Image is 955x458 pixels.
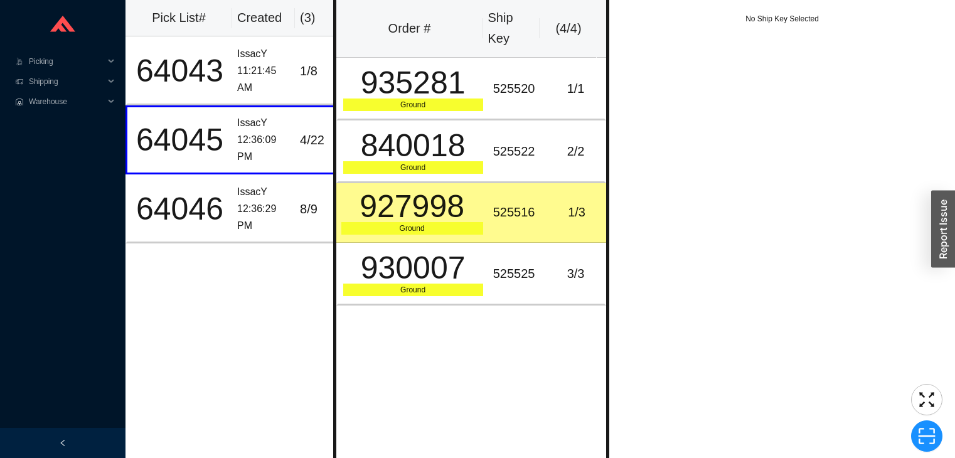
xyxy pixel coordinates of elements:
div: No Ship Key Selected [609,13,955,25]
div: ( 4 / 4 ) [545,18,592,39]
div: IssacY [237,115,290,132]
div: IssacY [237,184,290,201]
div: Ground [343,161,483,174]
span: fullscreen [912,390,942,409]
div: Ground [341,222,483,235]
div: 525525 [493,264,542,284]
div: 935281 [343,67,483,99]
div: 4 / 22 [300,130,338,151]
div: 927998 [341,191,483,222]
button: scan [911,420,942,452]
div: 840018 [343,130,483,161]
div: 525522 [493,141,542,162]
span: scan [912,427,942,445]
div: IssacY [237,46,290,63]
button: fullscreen [911,384,942,415]
div: 1 / 3 [552,202,601,223]
div: 2 / 2 [552,141,599,162]
div: ( 3 ) [300,8,340,28]
div: 525516 [493,202,542,223]
div: 3 / 3 [552,264,599,284]
div: 1 / 1 [552,78,599,99]
div: 8 / 9 [300,199,338,220]
div: 1 / 8 [300,61,338,82]
div: 12:36:29 PM [237,201,290,234]
div: 930007 [343,252,483,284]
div: 64043 [132,55,227,87]
div: 11:21:45 AM [237,63,290,96]
div: Ground [343,99,483,111]
div: Ground [343,284,483,296]
span: Shipping [29,72,104,92]
span: left [59,439,67,447]
div: 64046 [132,193,227,225]
span: Warehouse [29,92,104,112]
div: 64045 [132,124,227,156]
div: 12:36:09 PM [237,132,290,165]
span: Picking [29,51,104,72]
div: 525520 [493,78,542,99]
